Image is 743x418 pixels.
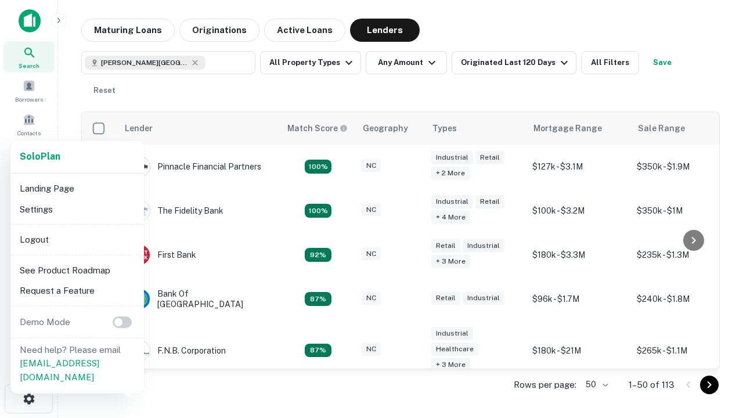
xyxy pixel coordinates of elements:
a: [EMAIL_ADDRESS][DOMAIN_NAME] [20,358,99,382]
li: See Product Roadmap [15,260,139,281]
iframe: Chat Widget [685,325,743,381]
p: Need help? Please email [20,343,135,384]
li: Settings [15,199,139,220]
li: Logout [15,229,139,250]
a: SoloPlan [20,150,60,164]
strong: Solo Plan [20,151,60,162]
li: Landing Page [15,178,139,199]
p: Demo Mode [15,315,75,329]
li: Request a Feature [15,280,139,301]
